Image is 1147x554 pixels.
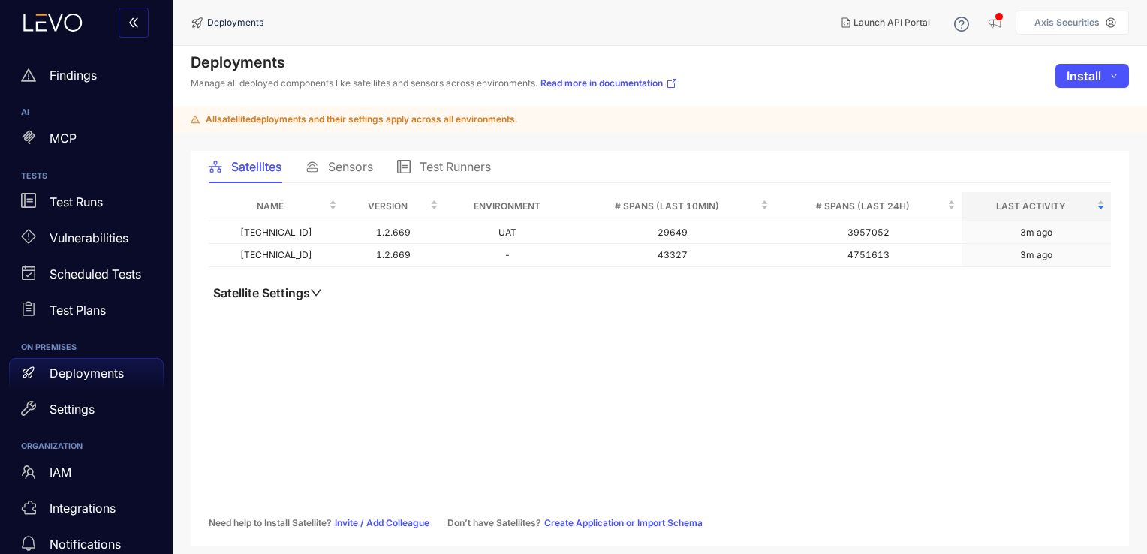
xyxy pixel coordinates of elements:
[968,198,1094,215] span: Last Activity
[853,17,930,28] span: Launch API Portal
[444,244,570,267] td: -
[9,358,164,394] a: Deployments
[544,518,703,528] a: Create Application or Import Schema
[191,115,200,124] span: warning
[209,192,343,221] th: Name
[343,244,444,267] td: 1.2.669
[21,68,36,83] span: warning
[343,221,444,245] td: 1.2.669
[50,501,116,515] p: Integrations
[1055,64,1129,88] button: Installdown
[231,160,281,173] span: Satellites
[50,465,71,479] p: IAM
[1110,72,1118,80] span: down
[50,402,95,416] p: Settings
[1020,227,1052,238] div: 3m ago
[9,295,164,331] a: Test Plans
[328,160,373,173] span: Sensors
[119,8,149,38] button: double-left
[658,249,688,260] span: 43327
[21,465,36,480] span: team
[9,458,164,494] a: IAM
[9,124,164,160] a: MCP
[50,68,97,82] p: Findings
[1067,69,1101,83] span: Install
[444,221,570,245] td: UAT
[50,303,106,317] p: Test Plans
[50,231,128,245] p: Vulnerabilities
[128,17,140,30] span: double-left
[209,518,332,528] span: Need help to Install Satellite?
[577,198,757,215] span: # Spans (last 10min)
[50,537,121,551] p: Notifications
[444,192,570,221] th: Environment
[21,172,152,181] h6: TESTS
[50,267,141,281] p: Scheduled Tests
[191,77,678,89] p: Manage all deployed components like satellites and sensors across environments.
[21,343,152,352] h6: ON PREMISES
[9,259,164,295] a: Scheduled Tests
[829,11,942,35] button: Launch API Portal
[775,192,962,221] th: # Spans (last 24h)
[9,394,164,430] a: Settings
[209,221,343,245] td: [TECHNICAL_ID]
[191,53,678,71] h4: Deployments
[9,223,164,259] a: Vulnerabilities
[21,108,152,117] h6: AI
[215,198,326,215] span: Name
[1034,17,1100,28] p: Axis Securities
[206,114,517,125] span: All satellite deployments and their settings apply across all environments.
[658,227,688,238] span: 29649
[570,192,775,221] th: # Spans (last 10min)
[21,442,152,451] h6: ORGANIZATION
[447,518,541,528] span: Don’t have Satellites?
[335,518,429,528] a: Invite / Add Colleague
[1020,250,1052,260] div: 3m ago
[209,244,343,267] td: [TECHNICAL_ID]
[209,285,327,300] button: Satellite Settingsdown
[847,249,890,260] span: 4751613
[540,77,678,89] a: Read more in documentation
[310,287,322,299] span: down
[50,195,103,209] p: Test Runs
[781,198,945,215] span: # Spans (last 24h)
[9,60,164,96] a: Findings
[50,366,124,380] p: Deployments
[349,198,426,215] span: Version
[9,187,164,223] a: Test Runs
[343,192,444,221] th: Version
[9,494,164,530] a: Integrations
[420,160,491,173] span: Test Runners
[207,17,263,28] span: Deployments
[50,131,77,145] p: MCP
[847,227,890,238] span: 3957052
